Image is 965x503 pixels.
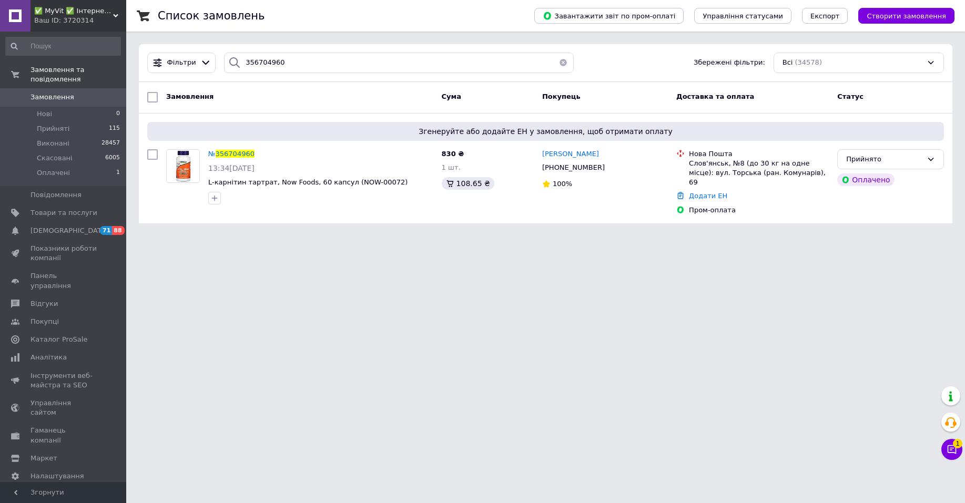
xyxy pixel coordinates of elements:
a: L-карнітин тартрат, Now Foods, 60 капсул (NOW-00072) [208,178,408,186]
span: Оплачені [37,168,70,178]
span: Всі [783,58,793,68]
span: Налаштування [31,471,84,481]
span: Інструменти веб-майстра та SEO [31,371,97,390]
span: Покупці [31,317,59,326]
div: Нова Пошта [689,149,829,159]
span: [PERSON_NAME] [542,150,599,158]
h1: Список замовлень [158,9,265,22]
span: Створити замовлення [867,12,946,20]
span: Товари та послуги [31,208,97,218]
input: Пошук [5,37,121,56]
span: Замовлення [31,93,74,102]
input: Пошук за номером замовлення, ПІБ покупця, номером телефону, Email, номером накладної [224,53,573,73]
button: Управління статусами [694,8,791,24]
span: Аналітика [31,353,67,362]
span: 28457 [101,139,120,148]
div: Прийнято [846,154,922,165]
span: Повідомлення [31,190,82,200]
div: Оплачено [837,173,894,186]
span: 1 [116,168,120,178]
span: Скасовані [37,153,73,163]
span: Збережені фільтри: [694,58,765,68]
span: Показники роботи компанії [31,244,97,263]
span: Завантажити звіт по пром-оплаті [543,11,675,20]
span: Доставка та оплата [676,93,754,100]
span: 356704960 [216,150,255,158]
span: Cума [442,93,461,100]
button: Створити замовлення [858,8,954,24]
span: 71 [100,226,112,235]
span: Експорт [810,12,840,20]
span: 1 шт. [442,163,461,171]
a: [PERSON_NAME] [542,149,599,159]
span: Виконані [37,139,69,148]
span: 88 [112,226,124,235]
span: 0 [116,109,120,119]
button: Завантажити звіт по пром-оплаті [534,8,684,24]
span: Замовлення та повідомлення [31,65,126,84]
span: ✅ MyVit ✅ Інтернет-магазин товарів для здорового життя [34,6,113,16]
a: Створити замовлення [848,12,954,19]
a: №356704960 [208,150,255,158]
span: Статус [837,93,864,100]
span: 115 [109,124,120,134]
span: Панель управління [31,271,97,290]
div: 108.65 ₴ [442,177,494,190]
span: Управління статусами [703,12,783,20]
div: Слов'янськ, №8 (до 30 кг на одне місце): вул. Торська (ран. Комунарів), 69 [689,159,829,188]
span: Нові [37,109,52,119]
span: Відгуки [31,299,58,309]
span: 1 [953,439,962,448]
span: [PHONE_NUMBER] [542,163,605,171]
span: [DEMOGRAPHIC_DATA] [31,226,108,235]
span: Згенеруйте або додайте ЕН у замовлення, щоб отримати оплату [151,126,940,137]
img: Фото товару [167,150,199,182]
span: 830 ₴ [442,150,464,158]
a: Фото товару [166,149,200,183]
span: Замовлення [166,93,214,100]
button: Експорт [802,8,848,24]
span: Фільтри [167,58,196,68]
span: Управління сайтом [31,398,97,417]
button: Очистить [553,53,574,73]
span: 13:34[DATE] [208,164,255,172]
a: Додати ЕН [689,192,727,200]
div: Ваш ID: 3720314 [34,16,126,25]
span: Каталог ProSale [31,335,87,344]
span: (34578) [795,58,822,66]
span: 6005 [105,153,120,163]
span: Гаманець компанії [31,426,97,445]
span: Маркет [31,454,57,463]
button: Чат з покупцем1 [941,439,962,460]
span: 100% [553,180,572,188]
span: № [208,150,216,158]
span: Прийняті [37,124,69,134]
div: Пром-оплата [689,206,829,215]
span: Покупець [542,93,581,100]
